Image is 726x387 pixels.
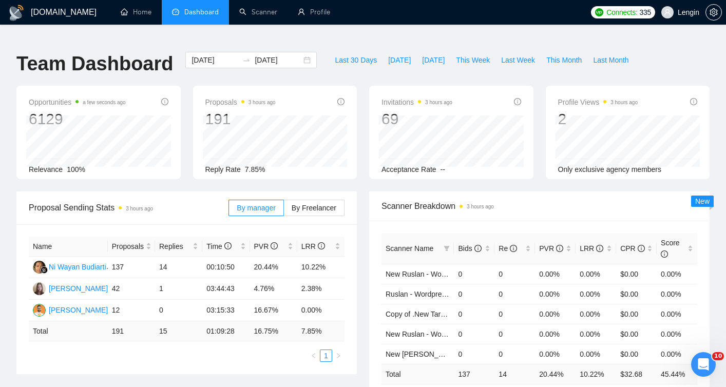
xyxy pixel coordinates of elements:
[155,278,202,300] td: 1
[298,8,330,16] a: userProfile
[161,98,168,105] span: info-circle
[494,264,535,284] td: 0
[576,304,616,324] td: 0.00%
[386,330,514,338] span: New Ruslan - Wordpress(Custom)(6+m)
[510,245,517,252] span: info-circle
[172,8,179,15] span: dashboard
[320,350,332,362] li: 1
[311,353,317,359] span: left
[558,96,638,108] span: Profile Views
[49,304,108,316] div: [PERSON_NAME]
[16,52,173,76] h1: Team Dashboard
[576,364,616,384] td: 10.22 %
[690,98,697,105] span: info-circle
[441,165,445,173] span: --
[454,364,494,384] td: 137
[108,300,155,321] td: 12
[494,364,535,384] td: 14
[576,344,616,364] td: 0.00%
[237,204,275,212] span: By manager
[202,300,250,321] td: 03:15:33
[616,304,657,324] td: $0.00
[661,250,668,258] span: info-circle
[308,350,320,362] button: left
[297,257,345,278] td: 10.22%
[386,310,501,318] span: Copy of .New Taras - VueJS/NuxtJS
[245,165,265,173] span: 7.85%
[192,54,238,66] input: Start date
[639,7,651,18] span: 335
[249,100,276,105] time: 3 hours ago
[271,242,278,249] span: info-circle
[337,98,345,105] span: info-circle
[474,245,482,252] span: info-circle
[494,324,535,344] td: 0
[159,241,190,252] span: Replies
[454,284,494,304] td: 0
[388,54,411,66] span: [DATE]
[29,165,63,173] span: Relevance
[41,266,48,274] img: gigradar-bm.png
[29,109,126,129] div: 6129
[108,321,155,341] td: 191
[297,278,345,300] td: 2.38%
[332,350,345,362] li: Next Page
[155,321,202,341] td: 15
[657,264,697,284] td: 0.00%
[301,242,325,250] span: LRR
[416,52,450,68] button: [DATE]
[29,96,126,108] span: Opportunities
[202,278,250,300] td: 03:44:43
[206,242,231,250] span: Time
[456,54,490,66] span: This Week
[250,300,297,321] td: 16.67%
[535,364,576,384] td: 20.44 %
[638,245,645,252] span: info-circle
[292,204,336,212] span: By Freelancer
[108,237,155,257] th: Proposals
[616,364,657,384] td: $ 32.68
[501,54,535,66] span: Last Week
[450,52,495,68] button: This Week
[33,282,46,295] img: NB
[329,52,383,68] button: Last 30 Days
[121,8,151,16] a: homeHome
[535,304,576,324] td: 0.00%
[558,165,662,173] span: Only exclusive agency members
[108,257,155,278] td: 137
[535,344,576,364] td: 0.00%
[386,270,516,278] span: New Ruslan - Wordpress(Custom)(1-3m)
[335,353,341,359] span: right
[442,241,452,256] span: filter
[224,242,232,249] span: info-circle
[297,300,345,321] td: 0.00%
[254,242,278,250] span: PVR
[49,261,106,273] div: Ni Wayan Budiarti
[425,100,452,105] time: 3 hours ago
[712,352,724,360] span: 10
[576,284,616,304] td: 0.00%
[616,264,657,284] td: $0.00
[8,5,25,21] img: logo
[546,54,582,66] span: This Month
[250,257,297,278] td: 20.44%
[458,244,481,253] span: Bids
[297,321,345,341] td: 7.85 %
[255,54,301,66] input: End date
[29,237,108,257] th: Name
[454,344,494,364] td: 0
[184,8,219,16] span: Dashboard
[205,96,276,108] span: Proposals
[83,100,125,105] time: a few seconds ago
[695,197,710,205] span: New
[381,200,697,212] span: Scanner Breakdown
[467,204,494,209] time: 3 hours ago
[664,9,671,16] span: user
[33,261,46,274] img: NW
[242,56,251,64] span: swap-right
[593,54,628,66] span: Last Month
[205,165,241,173] span: Reply Rate
[242,56,251,64] span: to
[454,304,494,324] td: 0
[205,109,276,129] div: 191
